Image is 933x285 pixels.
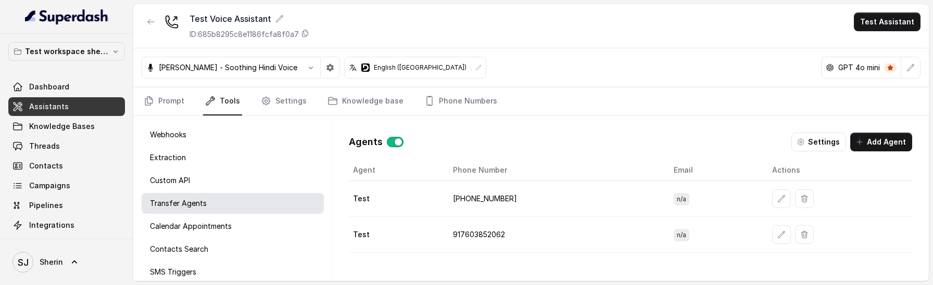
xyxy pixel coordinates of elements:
[150,221,232,231] p: Calendar Appointments
[150,129,186,140] p: Webhooks
[445,181,666,217] td: [PHONE_NUMBER]
[353,229,370,240] p: Test
[40,257,63,267] span: Sherin
[838,62,880,73] p: GPT 4o mini
[29,180,70,191] span: Campaigns
[150,175,190,186] p: Custom API
[8,248,125,277] a: Sherin
[259,87,309,115] a: Settings
[29,161,63,171] span: Contacts
[374,63,466,72] p: English ([GEOGRAPHIC_DATA])
[353,193,370,204] p: Test
[665,160,764,181] th: Email
[791,133,846,151] button: Settings
[349,160,445,181] th: Agent
[8,117,125,136] a: Knowledge Bases
[826,63,834,72] svg: openai logo
[445,160,666,181] th: Phone Number
[190,29,299,40] p: ID: 685b8295c8e1186fcfa8f0a7
[142,87,921,115] nav: Tabs
[29,200,63,211] span: Pipelines
[8,176,125,195] a: Campaigns
[8,97,125,116] a: Assistants
[25,8,109,25] img: light.svg
[850,133,912,151] button: Add Agent
[159,62,297,73] p: [PERSON_NAME] - Soothing Hindi Voice
[18,257,29,268] text: SJ
[854,12,921,31] button: Test Assistant
[29,121,95,132] span: Knowledge Bases
[190,12,309,25] div: Test Voice Assistant
[8,77,125,96] a: Dashboard
[203,87,242,115] a: Tools
[142,87,186,115] a: Prompt
[150,152,186,163] p: Extraction
[150,244,208,254] p: Contacts Search
[764,160,912,181] th: Actions
[8,137,125,156] a: Threads
[361,63,370,72] svg: deepgram logo
[445,217,666,253] td: 917603852062
[29,141,60,151] span: Threads
[349,135,383,149] p: Agents
[150,198,207,209] p: Transfer Agents
[674,193,689,205] span: n/a
[25,45,108,58] p: Test workspace sherin - limits of workspace naming
[8,196,125,215] a: Pipelines
[674,229,689,241] span: n/a
[29,82,69,92] span: Dashboard
[422,87,499,115] a: Phone Numbers
[8,157,125,175] a: Contacts
[8,42,125,61] button: Test workspace sherin - limits of workspace naming
[8,216,125,235] a: Integrations
[29,101,69,112] span: Assistants
[325,87,406,115] a: Knowledge base
[150,267,196,277] p: SMS Triggers
[29,220,74,230] span: Integrations
[8,236,125,254] a: API Settings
